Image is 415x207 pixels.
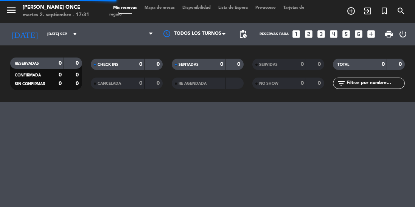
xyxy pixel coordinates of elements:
div: [PERSON_NAME] Once [23,4,89,11]
strong: 0 [59,81,62,86]
strong: 0 [76,61,80,66]
span: CHECK INS [98,63,118,67]
strong: 0 [76,72,80,78]
i: arrow_drop_down [70,30,79,39]
span: CONFIRMADA [15,73,41,77]
span: RE AGENDADA [179,82,207,86]
i: looks_two [304,29,314,39]
span: SERVIDAS [259,63,278,67]
strong: 0 [301,62,304,67]
strong: 0 [220,62,223,67]
i: menu [6,5,17,16]
span: TOTAL [337,63,349,67]
span: NO SHOW [259,82,278,86]
span: Mis reservas [109,6,141,10]
i: exit_to_app [363,6,372,16]
strong: 0 [157,81,161,86]
div: LOG OUT [396,23,409,45]
i: looks_5 [341,29,351,39]
strong: 0 [59,61,62,66]
span: RESERVADAS [15,62,39,65]
span: SIN CONFIRMAR [15,82,45,86]
span: print [384,30,393,39]
span: Disponibilidad [179,6,214,10]
i: add_box [366,29,376,39]
strong: 0 [382,62,385,67]
strong: 0 [76,81,80,86]
i: add_circle_outline [347,6,356,16]
span: Reservas para [260,32,289,36]
i: [DATE] [6,26,44,42]
span: Lista de Espera [214,6,252,10]
i: looks_6 [354,29,364,39]
i: looks_one [291,29,301,39]
i: search [396,6,406,16]
strong: 0 [139,62,142,67]
input: Filtrar por nombre... [346,79,404,87]
span: pending_actions [238,30,247,39]
button: menu [6,5,17,19]
span: Pre-acceso [252,6,280,10]
span: Mapa de mesas [141,6,179,10]
strong: 0 [318,81,322,86]
strong: 0 [301,81,304,86]
strong: 0 [318,62,322,67]
strong: 0 [59,72,62,78]
span: SENTADAS [179,63,199,67]
i: filter_list [337,79,346,88]
strong: 0 [157,62,161,67]
i: looks_4 [329,29,339,39]
i: turned_in_not [380,6,389,16]
span: CANCELADA [98,82,121,86]
div: martes 2. septiembre - 17:31 [23,11,89,19]
i: looks_3 [316,29,326,39]
strong: 0 [237,62,242,67]
strong: 0 [399,62,403,67]
i: power_settings_new [398,30,407,39]
strong: 0 [139,81,142,86]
